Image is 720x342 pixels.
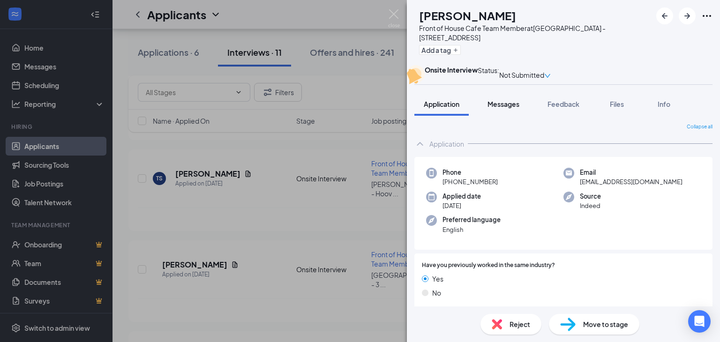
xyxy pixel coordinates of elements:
[658,100,670,108] span: Info
[432,274,443,284] span: Yes
[424,100,459,108] span: Application
[547,100,579,108] span: Feedback
[580,168,682,177] span: Email
[442,192,481,201] span: Applied date
[414,138,426,149] svg: ChevronUp
[453,47,458,53] svg: Plus
[688,310,711,333] div: Open Intercom Messenger
[499,70,544,80] span: Not Submitted
[442,201,481,210] span: [DATE]
[701,10,712,22] svg: Ellipses
[478,65,499,84] div: Status :
[442,168,498,177] span: Phone
[610,100,624,108] span: Files
[422,261,555,270] span: Have you previously worked in the same industry?
[580,192,601,201] span: Source
[429,139,464,149] div: Application
[419,7,516,23] h1: [PERSON_NAME]
[419,23,652,42] div: Front of House Cafe Team Member at [GEOGRAPHIC_DATA] - [STREET_ADDRESS]
[580,177,682,186] span: [EMAIL_ADDRESS][DOMAIN_NAME]
[580,201,601,210] span: Indeed
[487,100,519,108] span: Messages
[432,288,441,298] span: No
[583,319,628,329] span: Move to stage
[442,215,501,224] span: Preferred language
[544,73,551,79] span: down
[510,319,530,329] span: Reject
[687,123,712,131] span: Collapse all
[679,7,696,24] button: ArrowRight
[442,225,501,234] span: English
[425,66,478,74] b: Onsite Interview
[419,45,461,55] button: PlusAdd a tag
[442,177,498,186] span: [PHONE_NUMBER]
[682,10,693,22] svg: ArrowRight
[659,10,670,22] svg: ArrowLeftNew
[656,7,673,24] button: ArrowLeftNew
